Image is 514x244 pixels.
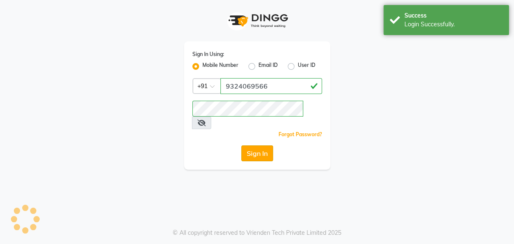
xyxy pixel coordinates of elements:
[404,20,503,29] div: Login Successfully.
[404,11,503,20] div: Success
[279,131,322,137] a: Forgot Password?
[192,51,224,58] label: Sign In Using:
[298,61,315,71] label: User ID
[241,145,273,161] button: Sign In
[202,61,238,71] label: Mobile Number
[192,101,304,117] input: Username
[224,8,291,33] img: logo1.svg
[258,61,278,71] label: Email ID
[220,78,322,94] input: Username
